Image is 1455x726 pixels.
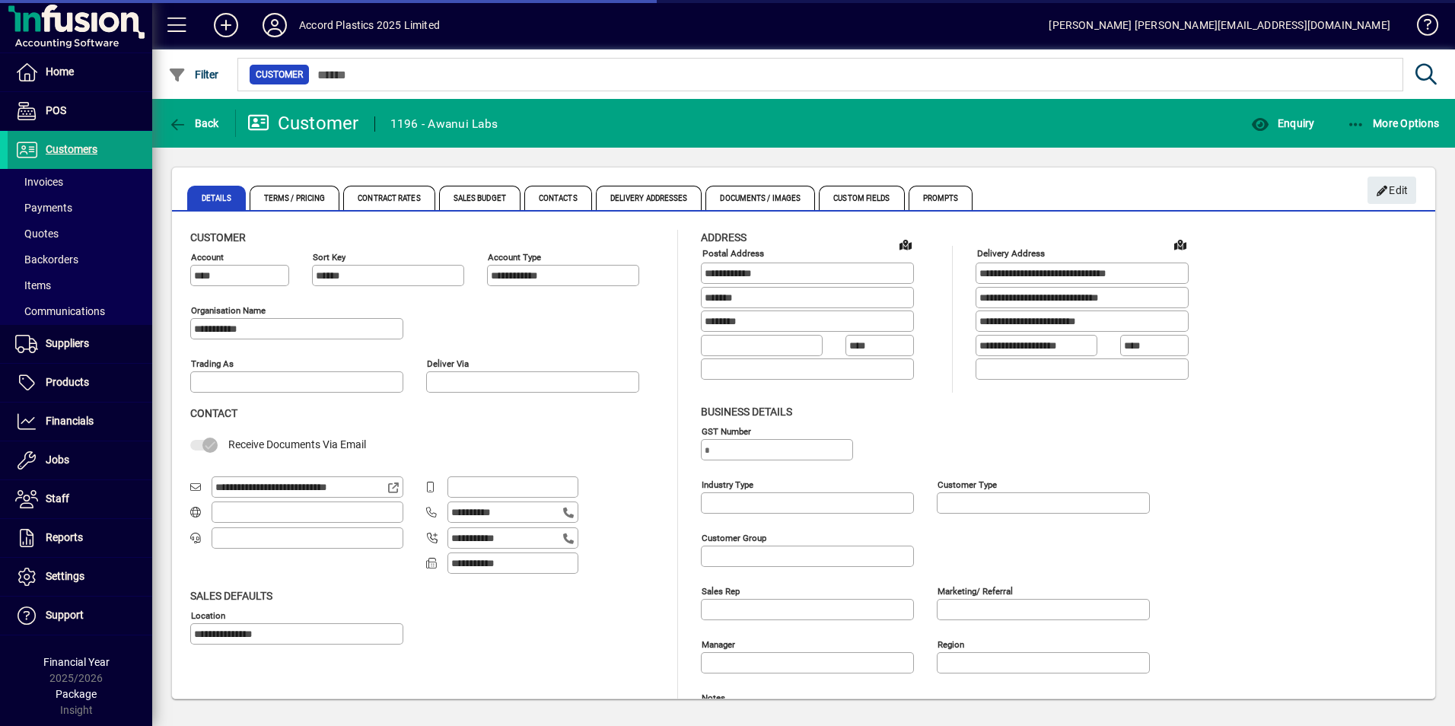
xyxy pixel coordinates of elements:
button: Profile [250,11,299,39]
span: Reports [46,531,83,543]
a: Reports [8,519,152,557]
a: Financials [8,403,152,441]
a: Communications [8,298,152,324]
button: Back [164,110,223,137]
div: Accord Plastics 2025 Limited [299,13,440,37]
span: Financial Year [43,656,110,668]
span: Staff [46,492,69,505]
a: Jobs [8,441,152,479]
mat-label: Organisation name [191,305,266,316]
a: Products [8,364,152,402]
a: POS [8,92,152,130]
span: Sales defaults [190,590,272,602]
a: Payments [8,195,152,221]
mat-label: Manager [702,638,735,649]
span: Payments [15,202,72,214]
mat-label: Sort key [313,252,345,263]
a: Quotes [8,221,152,247]
mat-label: Trading as [191,358,234,369]
span: Products [46,376,89,388]
mat-label: Customer type [938,479,997,489]
span: Details [187,186,246,210]
mat-label: Location [191,610,225,620]
button: Add [202,11,250,39]
span: Address [701,231,747,244]
a: Suppliers [8,325,152,363]
span: Suppliers [46,337,89,349]
a: Invoices [8,169,152,195]
span: Prompts [909,186,973,210]
a: Knowledge Base [1406,3,1436,53]
a: Staff [8,480,152,518]
span: Delivery Addresses [596,186,702,210]
div: [PERSON_NAME] [PERSON_NAME][EMAIL_ADDRESS][DOMAIN_NAME] [1049,13,1390,37]
mat-label: Sales rep [702,585,740,596]
mat-label: Account Type [488,252,541,263]
mat-label: Account [191,252,224,263]
span: Support [46,609,84,621]
span: Communications [15,305,105,317]
app-page-header-button: Back [152,110,236,137]
span: More Options [1347,117,1440,129]
span: Package [56,688,97,700]
span: Settings [46,570,84,582]
span: Custom Fields [819,186,904,210]
a: Backorders [8,247,152,272]
a: View on map [893,232,918,256]
span: Back [168,117,219,129]
a: Settings [8,558,152,596]
mat-label: Deliver via [427,358,469,369]
a: View on map [1168,232,1192,256]
mat-label: Notes [702,692,725,702]
span: Business details [701,406,792,418]
span: Home [46,65,74,78]
div: 1196 - Awanui Labs [390,112,498,136]
span: Quotes [15,228,59,240]
span: Customers [46,143,97,155]
span: Contacts [524,186,592,210]
span: Enquiry [1251,117,1314,129]
a: Home [8,53,152,91]
mat-label: Region [938,638,964,649]
button: Filter [164,61,223,88]
div: Customer [247,111,359,135]
span: Jobs [46,454,69,466]
span: Sales Budget [439,186,521,210]
span: Backorders [15,253,78,266]
span: Invoices [15,176,63,188]
span: Items [15,279,51,291]
mat-label: GST Number [702,425,751,436]
mat-label: Marketing/ Referral [938,585,1013,596]
span: Receive Documents Via Email [228,438,366,451]
mat-label: Industry type [702,479,753,489]
a: Items [8,272,152,298]
span: Customer [256,67,303,82]
span: Edit [1376,178,1409,203]
a: Support [8,597,152,635]
span: Terms / Pricing [250,186,340,210]
span: POS [46,104,66,116]
button: More Options [1343,110,1444,137]
span: Contact [190,407,237,419]
button: Edit [1367,177,1416,204]
span: Filter [168,68,219,81]
span: Contract Rates [343,186,435,210]
button: Enquiry [1247,110,1318,137]
span: Documents / Images [705,186,815,210]
mat-label: Customer group [702,532,766,543]
span: Customer [190,231,246,244]
span: Financials [46,415,94,427]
